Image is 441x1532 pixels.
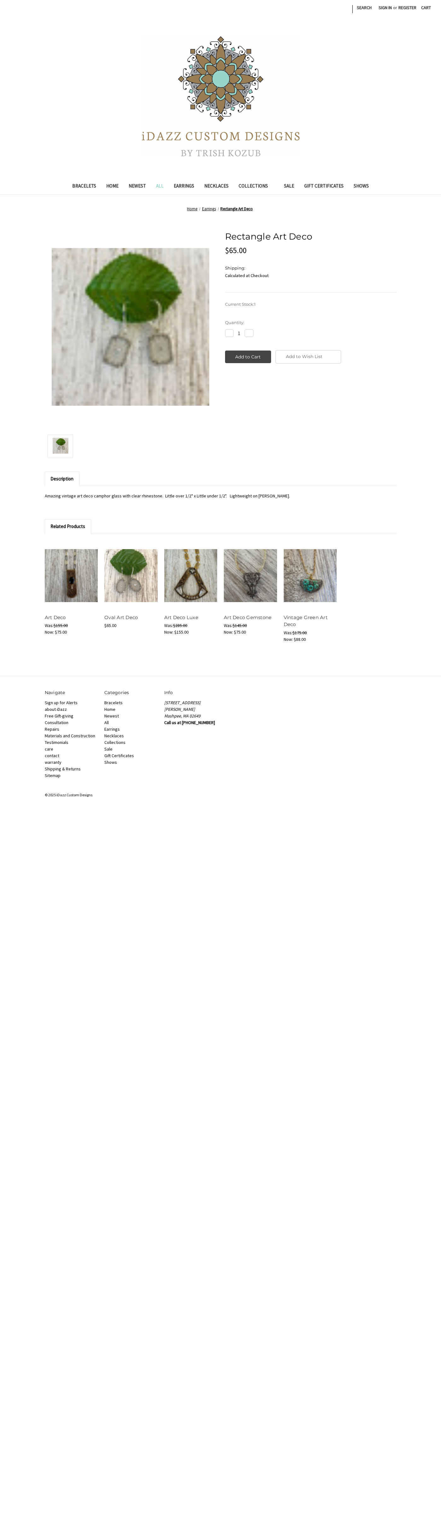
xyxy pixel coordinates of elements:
a: Gift Certificates [104,753,134,758]
span: $155.00 [54,623,68,628]
h1: Rectangle Art Deco [225,230,397,243]
a: Sale [104,746,113,752]
a: Collections [234,179,279,194]
div: Was: [45,622,98,629]
a: Rectangle Art Deco [220,206,253,212]
a: Repairs [45,726,59,732]
span: Now: [224,629,233,635]
span: $65.00 [104,623,116,628]
img: Art Deco Luxe [164,549,218,602]
a: Necklaces [199,179,234,194]
span: Add to Wish List [286,354,322,359]
a: Bracelets [104,700,123,705]
a: Art Deco Luxe [164,614,198,620]
a: All [151,179,169,194]
h5: Categories [104,689,158,696]
a: Earrings [202,206,216,212]
a: Oval Art Deco [104,541,158,611]
a: Add to Wish List [276,350,341,363]
span: Now: [164,629,173,635]
label: Quantity: [225,320,397,326]
div: Was: [284,630,337,636]
a: Home [104,706,115,712]
a: Earrings [104,726,120,732]
a: Earrings [169,179,199,194]
img: Vintage Green Art Deco [284,549,337,602]
span: $145.00 [233,623,247,628]
a: Vintage Green Art Deco [284,541,337,611]
a: warranty [45,759,61,765]
a: Testimonials [45,740,68,745]
a: Materials and Construction [45,733,95,739]
a: Gift Certificates [299,179,349,194]
span: $75.00 [55,629,67,635]
img: Art Deco Gemstone [224,549,277,602]
img: Oval Art Deco [104,549,158,602]
a: Art Deco [45,614,66,620]
a: Bracelets [67,179,101,194]
a: Home [187,206,197,212]
a: Free Gift-giving Consultation [45,713,73,725]
a: Shows [104,759,117,765]
span: $75.00 [234,629,246,635]
a: Sitemap [45,773,61,778]
a: Art Deco Gemstone [224,541,277,611]
nav: Breadcrumb [45,206,397,212]
a: Collections [104,740,125,745]
a: contact [45,753,59,758]
li: | [351,3,353,15]
a: Home [101,179,124,194]
a: Shipping & Returns [45,766,81,772]
a: Art Deco Gemstone [224,614,271,620]
img: Rectangle Art Deco [53,435,68,456]
span: $155.00 [174,629,189,635]
a: Art Deco Luxe [164,541,218,611]
div: Was: [224,622,277,629]
a: Newest [124,179,151,194]
a: Vintage Green Art Deco [284,614,328,628]
img: Art Deco [45,549,98,602]
a: care [45,746,53,752]
address: [STREET_ADDRESS][PERSON_NAME] Mashpee, MA 02649 [164,699,218,719]
span: $285.00 [173,623,187,628]
a: Newest [104,713,119,719]
a: All [104,720,109,725]
strong: Call us at [PHONE_NUMBER] [164,720,215,725]
input: Add to Cart [225,351,271,363]
dt: Shipping: [225,265,395,271]
img: Rectangle Art Deco [52,248,209,406]
a: about iDazz [45,706,67,712]
h5: Navigate [45,689,98,696]
dd: Calculated at Checkout [225,272,397,279]
span: Cart [421,5,431,10]
span: 1 [254,302,256,307]
span: $88.00 [294,636,306,642]
a: Description [45,472,79,486]
p: © 2025 iDazz Custom Designs [45,792,397,798]
a: Shows [349,179,374,194]
span: Now: [284,636,293,642]
a: Art Deco [45,541,98,611]
img: iDazz Custom Designs [142,36,299,156]
span: Now: [45,629,54,635]
a: Related Products [45,519,91,533]
p: Amazing vintage art deco camphor glass with clear rhinestone. Little over 1/2" x Little under 1/2... [45,493,397,499]
a: Sale [279,179,299,194]
a: Oval Art Deco [104,614,138,620]
span: $175.00 [293,630,307,635]
label: Current Stock: [225,301,397,308]
span: or [392,4,398,11]
div: Was: [164,622,218,629]
a: Sign up for Alerts [45,700,78,705]
span: $65.00 [225,245,247,255]
h5: Info [164,689,218,696]
a: Necklaces [104,733,124,739]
